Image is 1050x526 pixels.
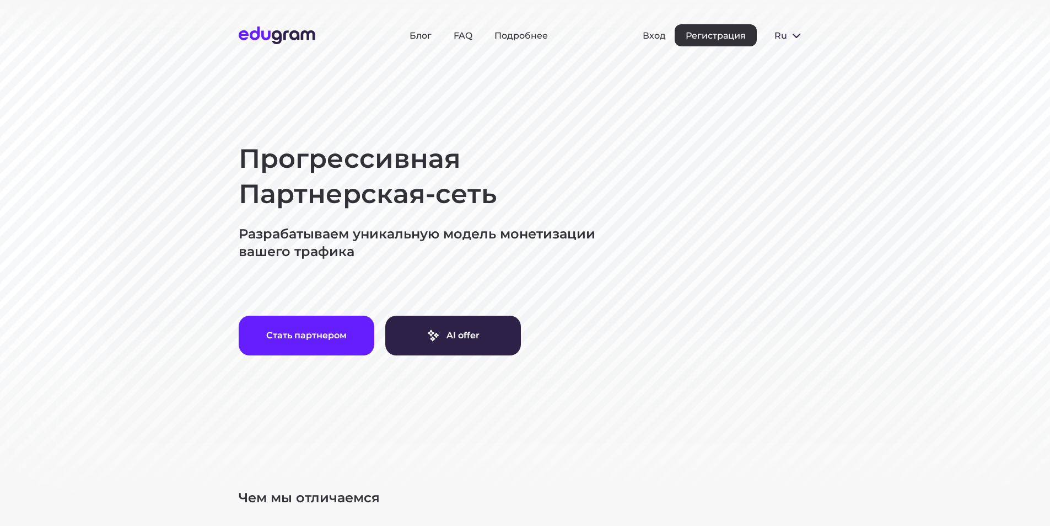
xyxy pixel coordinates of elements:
a: AI offer [385,316,521,355]
button: Регистрация [675,24,757,46]
a: Блог [410,30,432,41]
span: ru [774,30,785,41]
button: Вход [643,30,666,41]
button: Стать партнером [239,316,374,355]
h1: Прогрессивная Партнерская-сеть [239,141,812,212]
p: Чем мы отличаемся [239,489,812,507]
a: FAQ [454,30,472,41]
img: Edugram Logo [239,26,315,44]
a: Подробнее [494,30,548,41]
p: Разрабатываем уникальную модель монетизации вашего трафика [239,225,812,261]
button: ru [766,24,812,46]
